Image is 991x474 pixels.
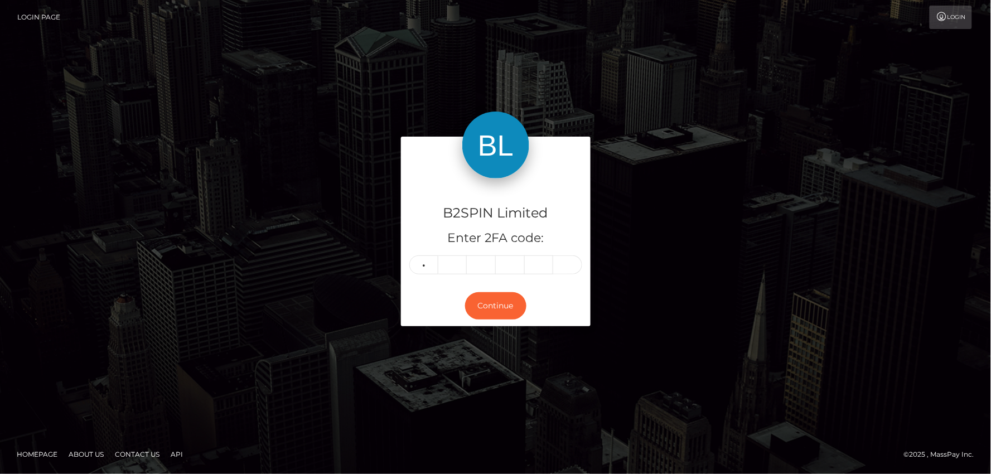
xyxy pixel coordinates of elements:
h5: Enter 2FA code: [409,230,582,247]
a: API [166,446,187,463]
a: Homepage [12,446,62,463]
div: © 2025 , MassPay Inc. [904,448,983,461]
img: B2SPIN Limited [462,112,529,178]
button: Continue [465,292,526,320]
a: About Us [64,446,108,463]
a: Contact Us [110,446,164,463]
h4: B2SPIN Limited [409,204,582,223]
a: Login Page [17,6,60,29]
a: Login [930,6,972,29]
